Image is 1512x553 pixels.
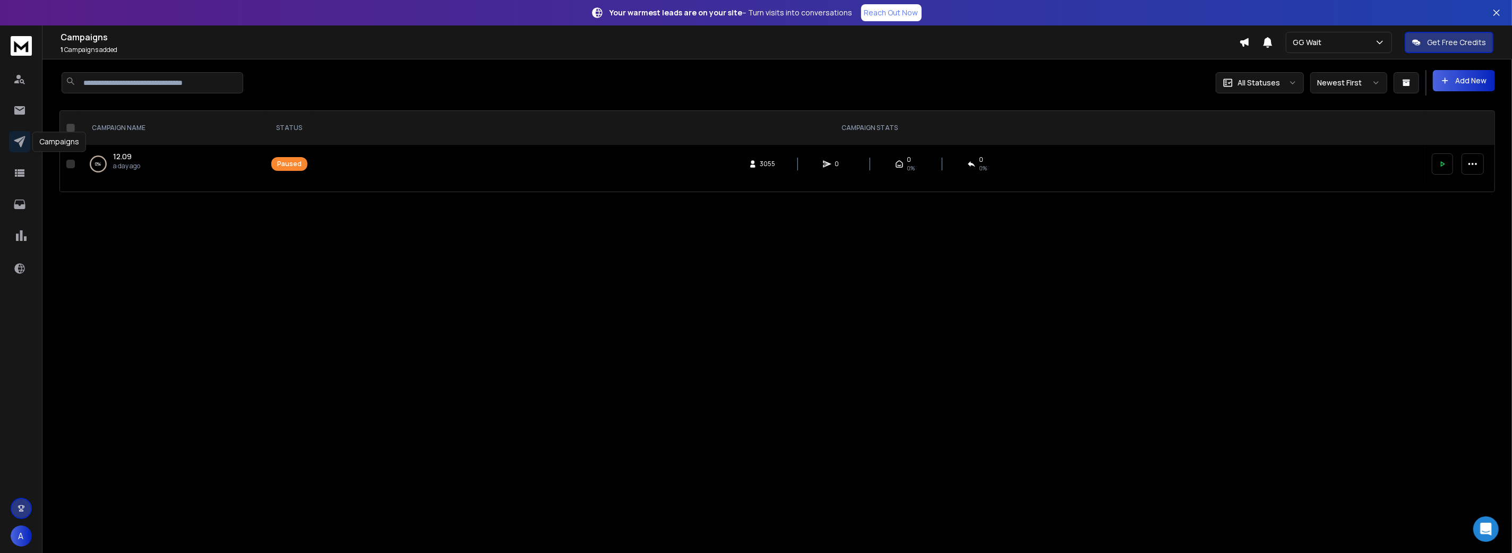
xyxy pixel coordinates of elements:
p: All Statuses [1238,77,1280,88]
button: A [11,525,32,547]
div: Campaigns [32,132,86,152]
p: Reach Out Now [864,7,918,18]
td: 0%12.09a day ago [79,145,265,183]
span: 3055 [760,160,776,168]
p: – Turn visits into conversations [610,7,853,18]
p: GG Wait [1293,37,1326,48]
div: Paused [277,160,302,168]
h1: Campaigns [61,31,1239,44]
span: 0 [835,160,845,168]
p: Get Free Credits [1427,37,1486,48]
span: 0% [907,164,915,172]
p: 0 % [96,159,101,169]
span: 0 [979,155,983,164]
a: Reach Out Now [861,4,922,21]
p: Campaigns added [61,46,1239,54]
th: CAMPAIGN NAME [79,111,265,145]
th: CAMPAIGN STATS [314,111,1425,145]
img: logo [11,36,32,56]
button: Add New [1433,70,1495,91]
div: Open Intercom Messenger [1473,516,1499,542]
button: Newest First [1310,72,1387,93]
p: a day ago [113,162,140,170]
a: 12.09 [113,151,132,162]
span: 1 [61,45,63,54]
button: Get Free Credits [1405,32,1493,53]
strong: Your warmest leads are on your site [610,7,743,18]
span: 12.09 [113,151,132,161]
span: 0% [979,164,987,172]
th: STATUS [265,111,314,145]
span: 0 [907,155,911,164]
